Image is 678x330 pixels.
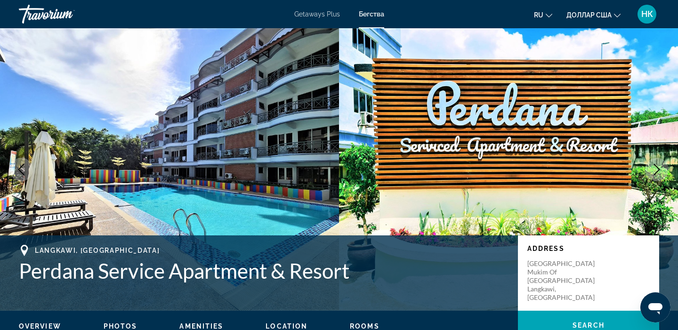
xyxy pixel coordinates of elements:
[35,247,160,254] span: Langkawi, [GEOGRAPHIC_DATA]
[19,2,113,26] a: Травориум
[573,322,605,329] span: Search
[566,8,621,22] button: Изменить валюту
[19,258,508,283] h1: Perdana Service Apartment & Resort
[19,322,61,330] span: Overview
[9,158,33,181] button: Previous image
[635,4,659,24] button: Меню пользователя
[179,322,223,330] span: Amenities
[350,322,379,330] span: Rooms
[527,259,603,302] p: [GEOGRAPHIC_DATA] Mukim of [GEOGRAPHIC_DATA] Langkawi, [GEOGRAPHIC_DATA]
[294,10,340,18] a: Getaways Plus
[534,11,543,19] font: ru
[566,11,612,19] font: доллар США
[641,9,653,19] font: НК
[266,322,307,330] span: Location
[645,158,669,181] button: Next image
[640,292,670,322] iframe: Кнопка запуска окна обмена сообщениями
[534,8,552,22] button: Изменить язык
[359,10,384,18] a: Бегства
[527,245,650,252] p: Address
[104,322,137,330] span: Photos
